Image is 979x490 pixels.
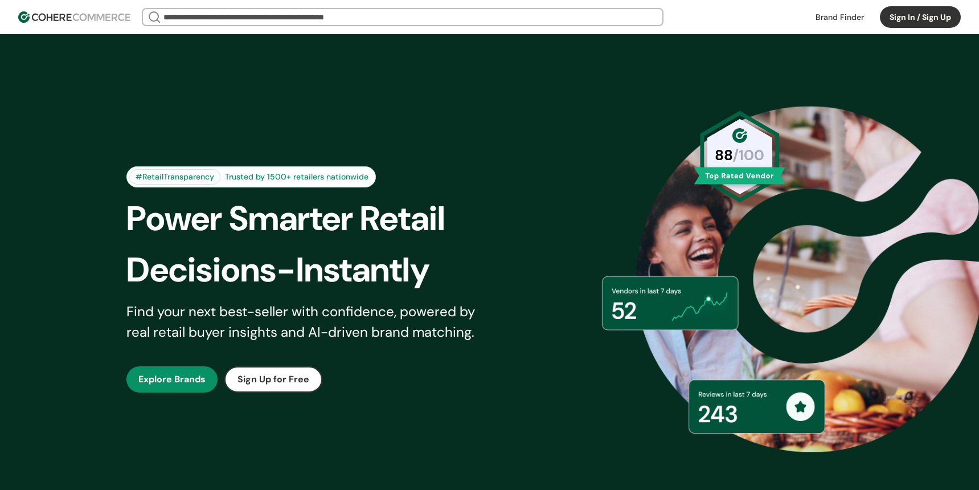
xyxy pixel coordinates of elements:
div: Decisions-Instantly [126,244,509,296]
button: Explore Brands [126,366,218,393]
div: #RetailTransparency [129,169,220,185]
img: Cohere Logo [18,11,130,23]
div: Power Smarter Retail [126,193,509,244]
button: Sign In / Sign Up [880,6,961,28]
div: Find your next best-seller with confidence, powered by real retail buyer insights and AI-driven b... [126,301,490,342]
button: Sign Up for Free [224,366,322,393]
div: Trusted by 1500+ retailers nationwide [220,171,373,183]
